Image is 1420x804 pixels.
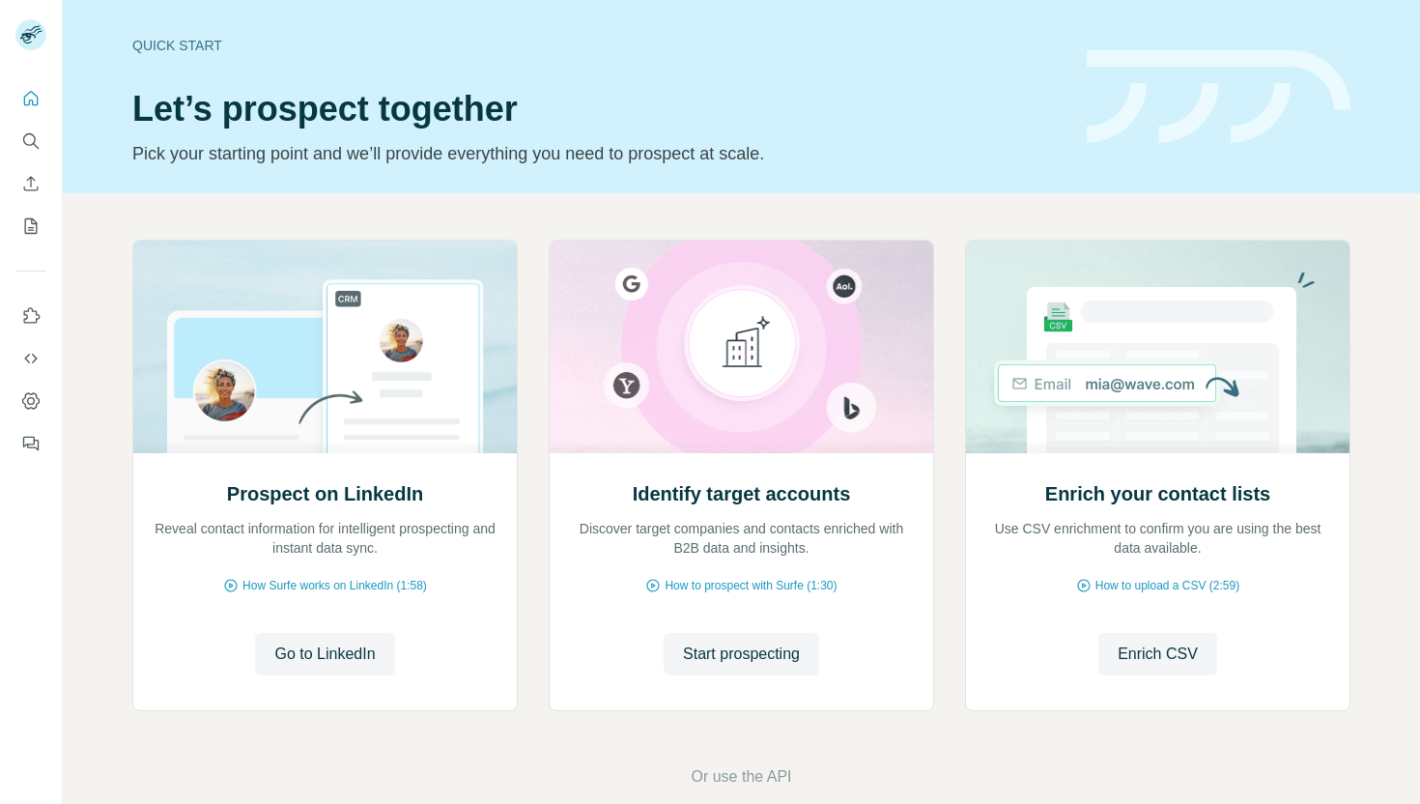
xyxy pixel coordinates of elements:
img: Enrich your contact lists [965,241,1350,453]
button: Or use the API [691,765,791,789]
button: Use Surfe API [15,341,46,376]
p: Use CSV enrichment to confirm you are using the best data available. [985,519,1330,558]
span: Enrich CSV [1118,643,1198,666]
button: Enrich CSV [1098,633,1217,675]
p: Discover target companies and contacts enriched with B2B data and insights. [569,519,914,558]
button: Quick start [15,81,46,116]
div: Quick start [132,36,1064,55]
button: Dashboard [15,384,46,418]
button: My lists [15,209,46,244]
span: How Surfe works on LinkedIn (1:58) [242,577,427,594]
button: Go to LinkedIn [255,633,394,675]
span: Go to LinkedIn [274,643,375,666]
span: How to prospect with Surfe (1:30) [665,577,837,594]
h2: Prospect on LinkedIn [227,480,423,507]
img: banner [1087,50,1350,144]
button: Enrich CSV [15,166,46,201]
img: Identify target accounts [549,241,934,453]
p: Reveal contact information for intelligent prospecting and instant data sync. [153,519,497,558]
span: How to upload a CSV (2:59) [1095,577,1239,594]
button: Feedback [15,426,46,461]
h2: Enrich your contact lists [1045,480,1270,507]
button: Start prospecting [664,633,819,675]
p: Pick your starting point and we’ll provide everything you need to prospect at scale. [132,140,1064,167]
h1: Let’s prospect together [132,90,1064,129]
button: Search [15,124,46,158]
h2: Identify target accounts [633,480,851,507]
button: Use Surfe on LinkedIn [15,299,46,333]
img: Prospect on LinkedIn [132,241,518,453]
span: Start prospecting [683,643,800,666]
